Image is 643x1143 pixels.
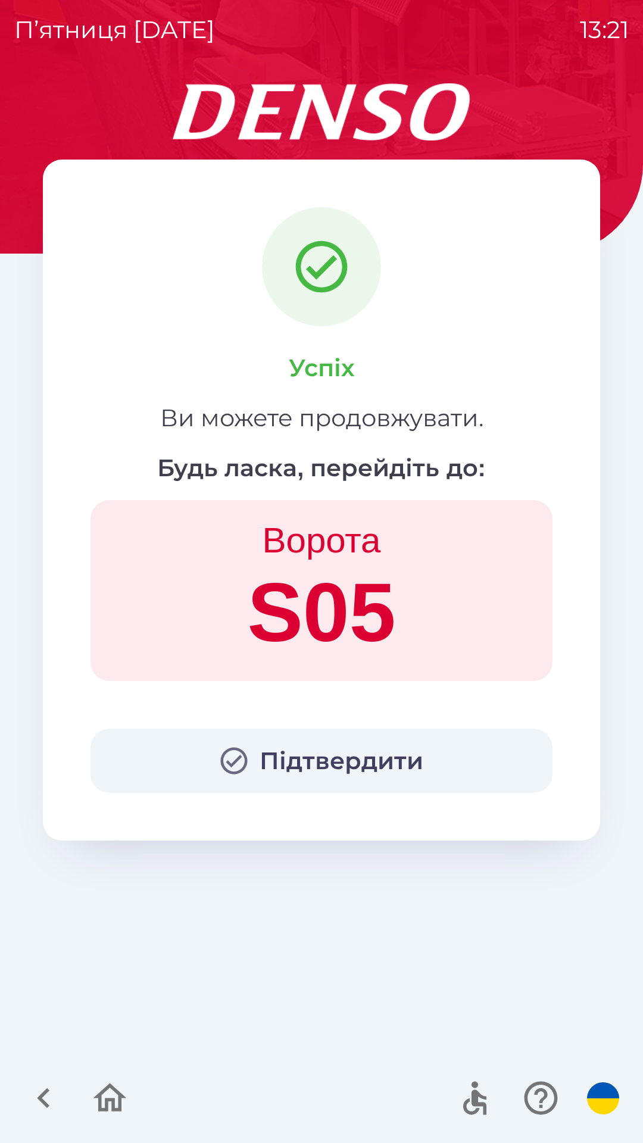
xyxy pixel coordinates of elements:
[108,562,535,663] h1: S05
[289,350,355,386] p: Успіх
[160,400,483,436] p: Ви можете продовжувати.
[108,518,535,562] h2: Ворота
[587,1082,619,1114] img: uk flag
[157,450,486,486] p: Будь ласка, перейдіть до:
[90,729,553,793] button: Підтвердити
[43,83,600,140] img: Logo
[580,12,629,48] p: 13:21
[14,12,215,48] p: п’ятниця [DATE]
